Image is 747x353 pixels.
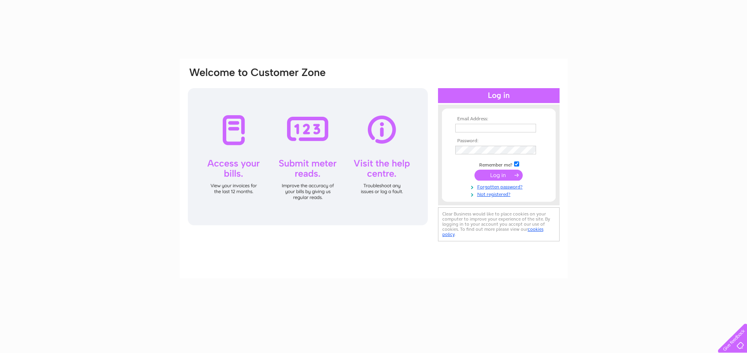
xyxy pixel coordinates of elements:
td: Remember me? [453,160,544,168]
input: Submit [474,170,523,181]
th: Password: [453,138,544,144]
a: cookies policy [442,226,543,237]
div: Clear Business would like to place cookies on your computer to improve your experience of the sit... [438,207,560,241]
th: Email Address: [453,116,544,122]
a: Not registered? [455,190,544,197]
a: Forgotten password? [455,183,544,190]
